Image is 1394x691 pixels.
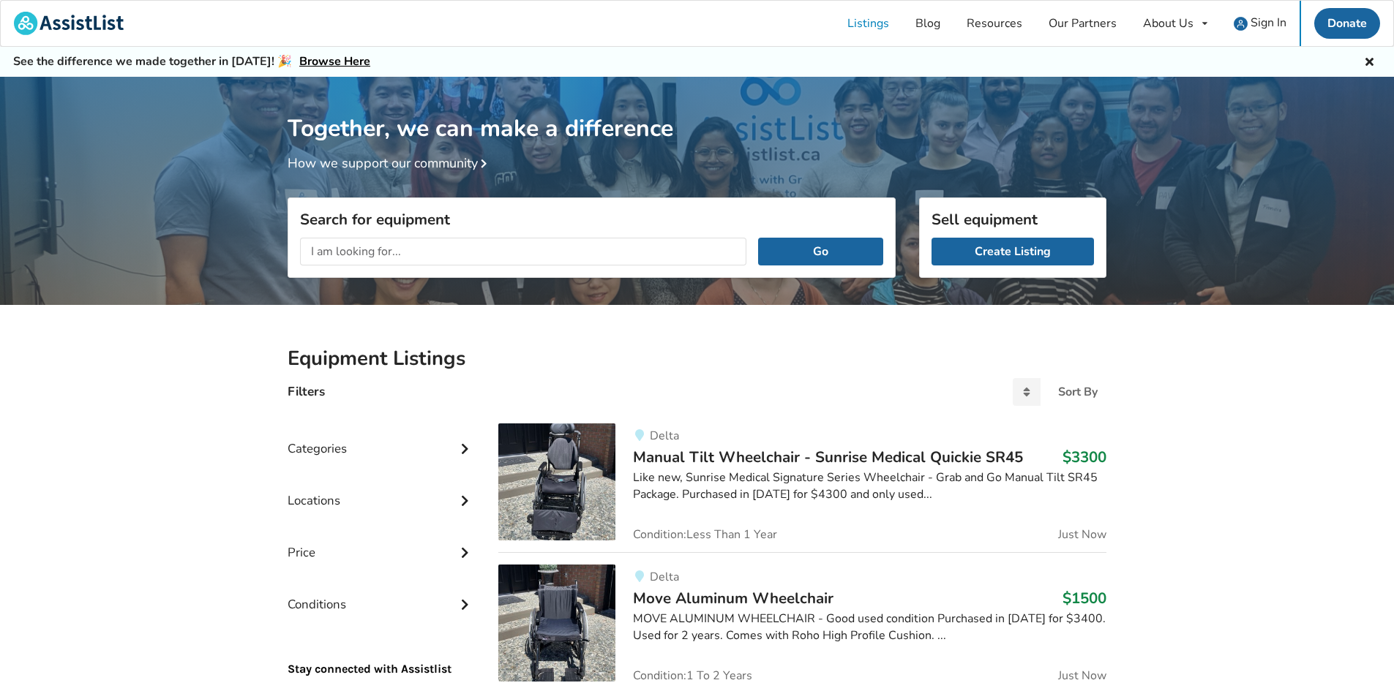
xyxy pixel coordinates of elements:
span: Just Now [1058,529,1106,540]
span: Just Now [1058,670,1106,681]
div: Categories [288,412,475,464]
h1: Together, we can make a difference [288,77,1106,143]
h3: Sell equipment [932,210,1094,229]
div: Like new, Sunrise Medical Signature Series Wheelchair - Grab and Go Manual Tilt SR45 Package. Pur... [633,469,1106,503]
img: mobility-manual tilt wheelchair - sunrise medical quickie sr45 [498,423,615,540]
img: assistlist-logo [14,12,124,35]
a: Create Listing [932,238,1094,265]
span: Manual Tilt Wheelchair - Sunrise Medical Quickie SR45 [633,447,1023,467]
button: Go [758,238,883,265]
a: Resources [953,1,1035,46]
img: mobility-move aluminum wheelchair [498,564,615,681]
a: Browse Here [299,53,370,69]
img: user icon [1234,17,1248,31]
a: user icon Sign In [1221,1,1300,46]
h3: Search for equipment [300,210,883,229]
a: Listings [834,1,902,46]
span: Condition: 1 To 2 Years [633,670,752,681]
span: Condition: Less Than 1 Year [633,529,777,540]
span: Move Aluminum Wheelchair [633,588,833,608]
h3: $3300 [1063,448,1106,467]
a: mobility-manual tilt wheelchair - sunrise medical quickie sr45DeltaManual Tilt Wheelchair - Sunri... [498,423,1106,552]
div: Locations [288,464,475,516]
a: Our Partners [1035,1,1130,46]
span: Delta [650,569,679,585]
p: Stay connected with Assistlist [288,620,475,678]
a: Donate [1314,8,1380,39]
input: I am looking for... [300,238,746,265]
span: Delta [650,428,679,444]
div: MOVE ALUMINUM WHEELCHAIR - Good used condition Purchased in [DATE] for $3400. Used for 2 years. C... [633,611,1106,644]
div: Price [288,516,475,567]
a: How we support our community [288,154,492,172]
h4: Filters [288,383,325,400]
h5: See the difference we made together in [DATE]! 🎉 [13,54,370,69]
div: About Us [1143,18,1193,29]
a: Blog [902,1,953,46]
h3: $1500 [1063,589,1106,608]
span: Sign In [1251,15,1286,31]
h2: Equipment Listings [288,346,1106,371]
div: Conditions [288,567,475,619]
div: Sort By [1058,386,1098,398]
